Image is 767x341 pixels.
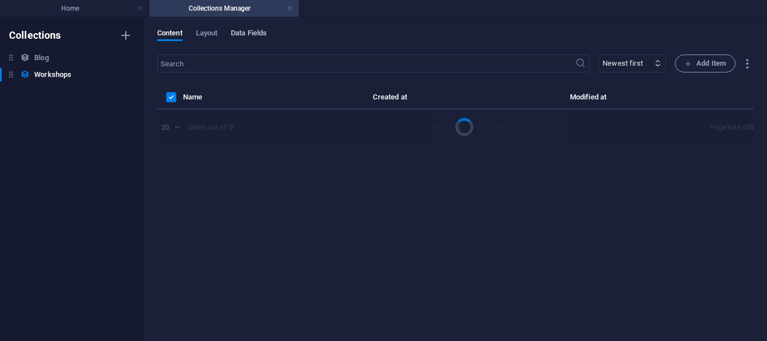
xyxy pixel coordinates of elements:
[157,90,754,110] table: items list
[119,29,133,42] i: Create new collection
[157,26,182,42] span: Content
[34,51,48,65] h6: Blog
[34,68,71,81] h6: Workshops
[684,57,726,70] span: Add Item
[489,90,692,110] th: Modified at
[196,26,218,42] span: Layout
[9,29,61,42] h6: Collections
[149,2,299,15] h4: Collections Manager
[183,90,296,110] th: Name
[157,54,575,72] input: Search
[231,26,267,42] span: Data Fields
[675,54,736,72] button: Add Item
[296,90,489,110] th: Created at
